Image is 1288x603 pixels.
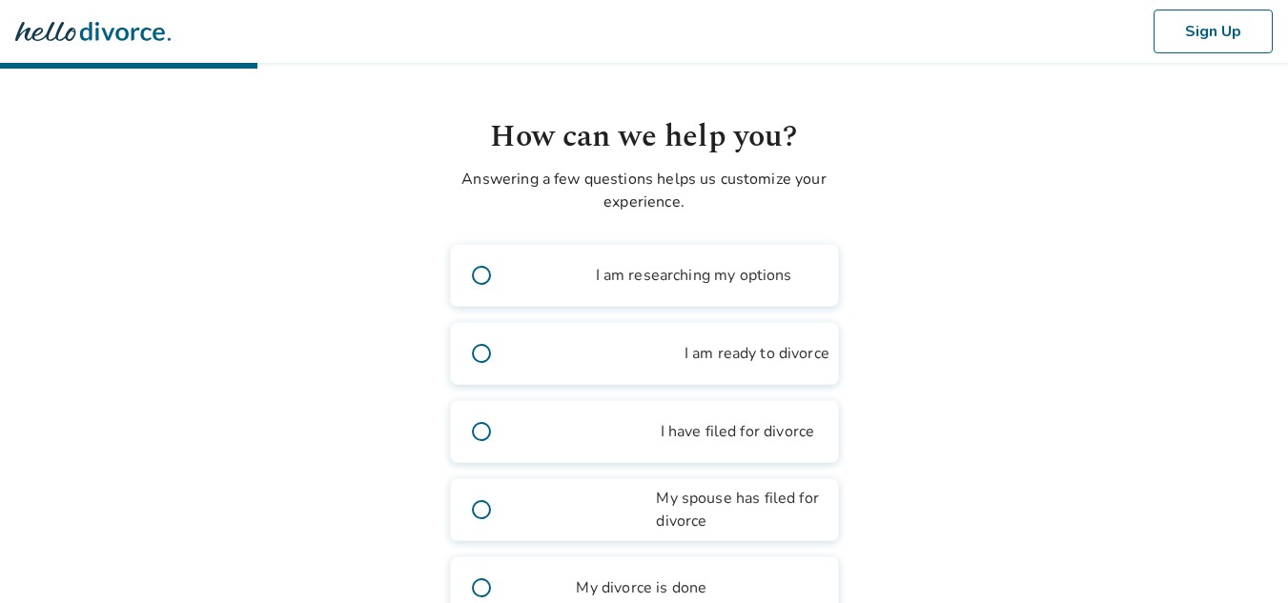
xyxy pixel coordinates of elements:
span: article_person [520,498,649,521]
span: I have filed for divorce [661,420,815,443]
span: book_2 [520,264,588,287]
span: outgoing_mail [520,420,653,443]
span: My spouse has filed for divorce [656,487,837,533]
p: Answering a few questions helps us customize your experience. [450,168,839,213]
button: Sign Up [1154,10,1273,53]
span: I am ready to divorce [685,342,829,365]
iframe: Chat Widget [1193,512,1288,603]
span: bookmark_check [520,342,677,365]
span: I am researching my options [596,264,792,287]
span: gavel [520,576,569,599]
span: My divorce is done [576,576,706,599]
h1: How can we help you? [450,114,839,160]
